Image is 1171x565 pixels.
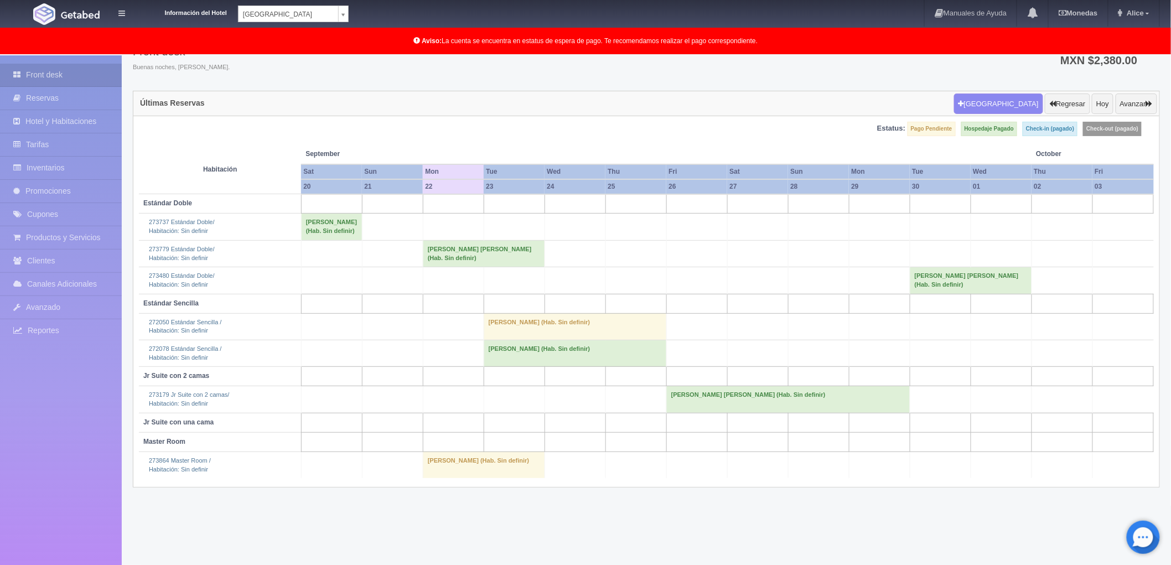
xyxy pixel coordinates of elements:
label: Pago Pendiente [908,122,956,136]
a: 273779 Estándar Doble/Habitación: Sin definir [149,246,215,261]
th: Sun [362,164,423,179]
th: Sun [788,164,849,179]
th: 25 [605,179,666,194]
th: 02 [1032,179,1092,194]
strong: Habitación [203,165,237,173]
th: Mon [849,164,910,179]
b: Jr Suite con una cama [143,418,214,426]
th: 26 [666,179,727,194]
th: 21 [362,179,423,194]
th: Sat [727,164,788,179]
h3: MXN $2,380.00 [1060,55,1150,66]
button: Regresar [1045,94,1090,115]
b: Master Room [143,438,185,445]
th: Wed [545,164,605,179]
button: Avanzar [1116,94,1157,115]
td: [PERSON_NAME] (Hab. Sin definir) [484,313,666,340]
b: Estándar Sencilla [143,299,199,307]
th: Sat [301,164,362,179]
td: [PERSON_NAME] (Hab. Sin definir) [301,214,362,240]
b: Aviso: [422,37,442,45]
th: 22 [423,179,484,194]
b: Monedas [1059,9,1097,17]
img: Getabed [33,3,55,25]
span: [GEOGRAPHIC_DATA] [243,6,334,23]
th: 23 [484,179,545,194]
label: Hospedaje Pagado [961,122,1017,136]
th: 27 [727,179,788,194]
td: [PERSON_NAME] [PERSON_NAME] (Hab. Sin definir) [666,386,910,413]
h4: Últimas Reservas [140,99,205,107]
th: Wed [971,164,1032,179]
th: Thu [1032,164,1092,179]
th: Tue [910,164,971,179]
a: 272050 Estándar Sencilla /Habitación: Sin definir [149,319,221,334]
span: September [305,149,418,159]
a: 273480 Estándar Doble/Habitación: Sin definir [149,272,215,288]
th: 01 [971,179,1032,194]
b: Estándar Doble [143,199,192,207]
b: Jr Suite con 2 camas [143,372,209,380]
th: Tue [484,164,545,179]
span: October [1036,149,1149,159]
th: Fri [666,164,727,179]
button: [GEOGRAPHIC_DATA] [954,94,1043,115]
a: 273179 Jr Suite con 2 camas/Habitación: Sin definir [149,391,230,407]
th: Mon [423,164,484,179]
a: 273864 Master Room /Habitación: Sin definir [149,457,211,473]
td: [PERSON_NAME] (Hab. Sin definir) [484,340,666,367]
th: 29 [849,179,910,194]
a: 272078 Estándar Sencilla /Habitación: Sin definir [149,345,221,361]
label: Check-out (pagado) [1083,122,1142,136]
a: 273737 Estándar Doble/Habitación: Sin definir [149,219,215,234]
th: Thu [605,164,666,179]
td: [PERSON_NAME] [PERSON_NAME] (Hab. Sin definir) [910,267,1032,294]
button: Hoy [1092,94,1113,115]
th: Fri [1092,164,1153,179]
img: Getabed [61,11,100,19]
th: 30 [910,179,971,194]
th: 28 [788,179,849,194]
span: Buenas noches, [PERSON_NAME]. [133,63,230,72]
a: [GEOGRAPHIC_DATA] [238,6,349,22]
dt: Información del Hotel [138,6,227,18]
label: Check-in (pagado) [1023,122,1077,136]
th: 03 [1092,179,1153,194]
td: [PERSON_NAME] [PERSON_NAME] (Hab. Sin definir) [423,240,545,267]
span: Alice [1124,9,1144,17]
th: 24 [545,179,605,194]
th: 20 [301,179,362,194]
label: Estatus: [877,123,905,134]
td: [PERSON_NAME] (Hab. Sin definir) [423,452,545,478]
